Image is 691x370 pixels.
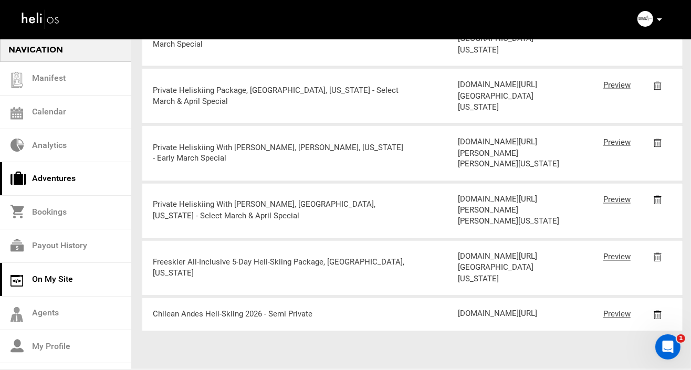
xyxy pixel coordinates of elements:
img: delete.svg [654,81,662,90]
img: on_my_site.svg [11,275,23,287]
div: Freeskier All-Inclusive 5-Day Heli-Skiing Package, [GEOGRAPHIC_DATA], [US_STATE] [153,257,407,280]
iframe: Intercom live chat [655,334,680,360]
img: 2fc09df56263535bfffc428f72fcd4c8.png [637,11,653,27]
img: delete.svg [654,139,662,147]
div: Private Heliskiing With [PERSON_NAME], [GEOGRAPHIC_DATA], [US_STATE] - Select March & April Special [153,199,407,222]
img: delete.svg [654,196,662,205]
div: Private Heliskiing With [PERSON_NAME], [PERSON_NAME], [US_STATE] - Early March Special [153,142,407,165]
img: agents-icon.svg [11,307,23,322]
div: [DOMAIN_NAME][URL][PERSON_NAME][PERSON_NAME][US_STATE] [458,194,560,228]
img: delete.svg [654,311,662,320]
a: Preview [603,138,631,147]
div: Chilean Andes Heli-Skiing 2026 - Semi Private [153,309,407,320]
span: 1 [677,334,685,343]
img: guest-list.svg [9,72,25,88]
a: Preview [603,310,631,319]
img: calendar.svg [11,107,23,120]
a: Preview [603,195,631,205]
a: Preview [603,80,631,90]
img: delete.svg [654,253,662,262]
div: [DOMAIN_NAME][URL][GEOGRAPHIC_DATA][US_STATE] [458,251,560,285]
div: [DOMAIN_NAME][URL][PERSON_NAME][PERSON_NAME][US_STATE] [458,136,560,170]
div: Private Heliskiing Package, [GEOGRAPHIC_DATA], [US_STATE] - Select March & April Special [153,85,407,108]
div: [DOMAIN_NAME][URL] [458,309,560,320]
div: [DOMAIN_NAME][URL][GEOGRAPHIC_DATA][US_STATE] [458,79,560,113]
a: Preview [603,252,631,262]
img: heli-logo [21,7,60,30]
